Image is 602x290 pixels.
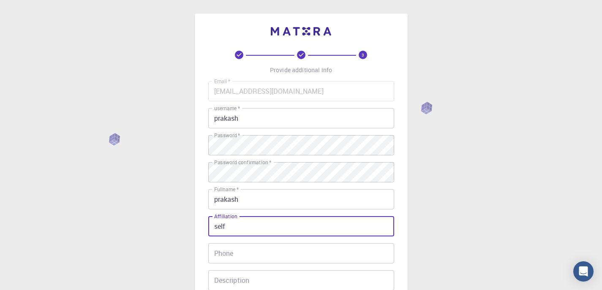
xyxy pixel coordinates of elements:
[214,186,239,193] label: Fullname
[214,159,271,166] label: Password confirmation
[214,132,240,139] label: Password
[362,52,364,58] text: 3
[270,66,332,74] p: Provide additional info
[214,78,230,85] label: Email
[573,261,594,282] div: Open Intercom Messenger
[214,105,240,112] label: username
[214,213,237,220] label: Affiliation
